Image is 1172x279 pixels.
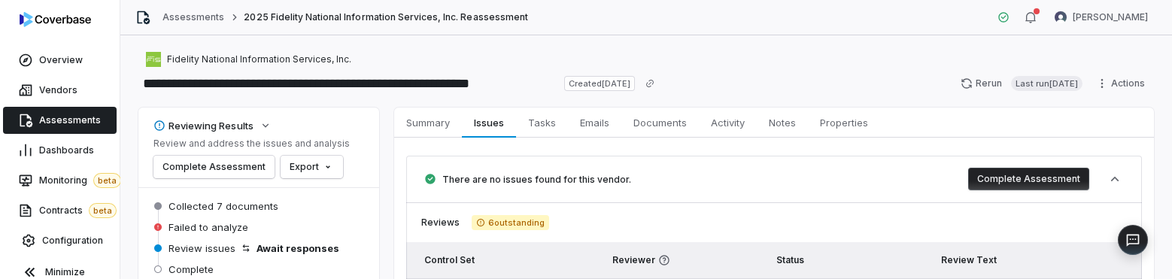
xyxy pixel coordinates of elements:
[400,113,456,132] span: Summary
[468,113,509,132] span: Issues
[522,113,562,132] span: Tasks
[1073,11,1148,23] span: [PERSON_NAME]
[968,168,1089,190] button: Complete Assessment
[1011,76,1082,91] span: Last run [DATE]
[814,113,874,132] span: Properties
[39,203,117,218] span: Contracts
[3,137,117,164] a: Dashboards
[627,113,693,132] span: Documents
[153,156,275,178] button: Complete Assessment
[93,173,121,188] span: beta
[574,113,615,132] span: Emails
[472,215,549,230] span: 6 outstanding
[45,266,85,278] span: Minimize
[3,47,117,74] a: Overview
[167,53,351,65] span: Fidelity National Information Services, Inc.
[636,70,663,97] button: Copy link
[153,119,254,132] div: Reviewing Results
[20,12,91,27] img: logo-D7KZi-bG.svg
[1092,72,1154,95] button: Actions
[169,220,248,234] span: Failed to analyze
[281,156,343,178] button: Export
[6,227,114,254] a: Configuration
[162,11,224,23] a: Assessments
[141,46,356,73] button: https://fisglobal.com/Fidelity National Information Services, Inc.
[169,241,235,255] span: Review issues
[39,84,77,96] span: Vendors
[153,138,350,150] p: Review and address the issues and analysis
[1046,6,1157,29] button: Amanda Pettenati avatar[PERSON_NAME]
[3,167,117,194] a: Monitoringbeta
[39,54,83,66] span: Overview
[89,203,117,218] span: beta
[39,114,101,126] span: Assessments
[763,113,802,132] span: Notes
[169,262,214,276] span: Complete
[442,174,631,185] span: There are no issues found for this vendor.
[952,72,1092,95] button: RerunLast run[DATE]
[149,112,276,139] button: Reviewing Results
[3,77,117,104] a: Vendors
[564,76,635,91] span: Created [DATE]
[169,199,278,213] span: Collected 7 documents
[3,197,117,224] a: Contractsbeta
[3,107,117,134] a: Assessments
[612,254,758,266] span: Reviewer
[39,173,121,188] span: Monitoring
[941,254,997,265] span: Review Text
[244,11,527,23] span: 2025 Fidelity National Information Services, Inc. Reassessment
[776,254,804,265] span: Status
[421,217,460,229] span: Reviews
[39,144,94,156] span: Dashboards
[705,113,751,132] span: Activity
[1055,11,1067,23] img: Amanda Pettenati avatar
[424,254,475,265] span: Control Set
[257,241,339,255] span: Await responses
[42,235,103,247] span: Configuration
